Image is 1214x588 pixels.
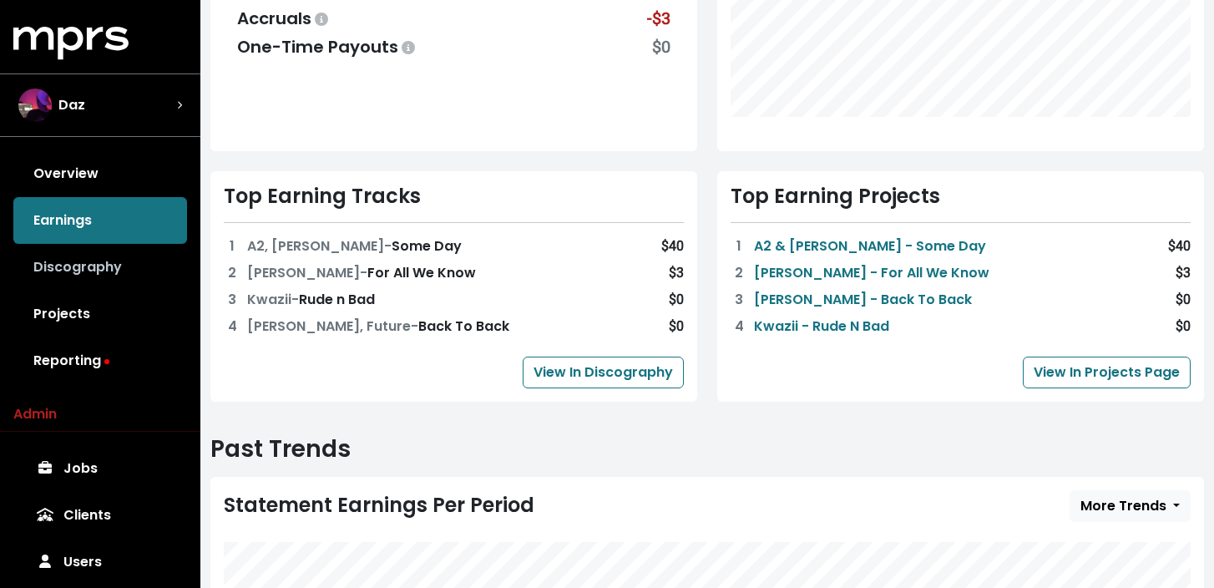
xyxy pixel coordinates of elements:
h2: Past Trends [210,435,1204,464]
a: View In Projects Page [1023,357,1191,388]
a: Clients [13,492,187,539]
div: 2 [224,263,240,283]
a: [PERSON_NAME] - Back To Back [754,290,972,310]
div: Rude n Bad [247,290,375,310]
div: Back To Back [247,317,509,337]
div: $0 [1176,317,1191,337]
div: $40 [661,236,684,256]
div: $0 [1176,290,1191,310]
div: -$3 [647,6,670,31]
div: Top Earning Tracks [224,185,684,209]
a: A2 & [PERSON_NAME] - Some Day [754,236,986,256]
a: [PERSON_NAME] - For All We Know [754,263,989,283]
a: Overview [13,150,187,197]
div: For All We Know [247,263,476,283]
div: $0 [652,34,670,59]
div: $0 [669,290,684,310]
span: Daz [58,95,85,115]
div: Accruals [237,6,331,31]
div: $3 [1176,263,1191,283]
div: 2 [731,263,747,283]
img: The selected account / producer [18,89,52,122]
a: mprs logo [13,33,129,52]
a: Users [13,539,187,585]
div: 4 [731,317,747,337]
button: More Trends [1070,490,1191,522]
div: 3 [731,290,747,310]
div: $0 [669,317,684,337]
span: A2, [PERSON_NAME] - [247,236,392,256]
span: [PERSON_NAME], Future - [247,317,418,336]
a: Kwazii - Rude N Bad [754,317,889,337]
div: 3 [224,290,240,310]
div: $40 [1168,236,1191,256]
div: $3 [669,263,684,283]
div: Statement Earnings Per Period [224,494,534,518]
a: Reporting [13,337,187,384]
div: 4 [224,317,240,337]
div: Top Earning Projects [731,185,1191,209]
a: View In Discography [523,357,684,388]
span: [PERSON_NAME] - [247,263,367,282]
a: Discography [13,244,187,291]
span: More Trends [1080,496,1166,515]
div: Some Day [247,236,462,256]
div: 1 [731,236,747,256]
a: Jobs [13,445,187,492]
div: One-Time Payouts [237,34,418,59]
div: 1 [224,236,240,256]
a: Projects [13,291,187,337]
span: Kwazii - [247,290,299,309]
